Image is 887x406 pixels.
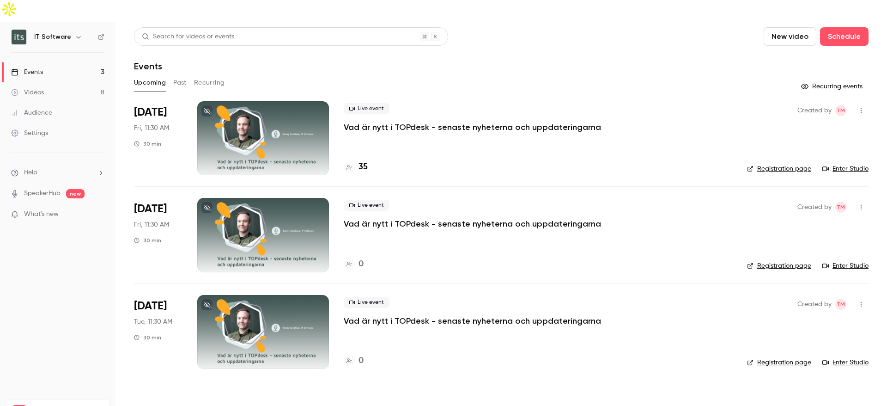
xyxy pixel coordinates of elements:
div: Dec 16 Tue, 11:30 AM (Europe/Stockholm) [134,295,182,369]
span: Created by [797,202,832,213]
div: Videos [11,88,44,97]
div: Oct 24 Fri, 11:30 AM (Europe/Stockholm) [134,198,182,272]
h1: Events [134,61,162,72]
span: TM [837,299,845,310]
span: Live event [344,200,389,211]
span: Help [24,168,37,178]
div: Events [11,68,43,77]
span: TM [837,105,845,116]
div: Search for videos or events [142,32,234,42]
a: Enter Studio [822,164,869,173]
div: Audience [11,108,52,117]
button: Past [173,75,187,90]
div: Aug 29 Fri, 11:30 AM (Europe/Stockholm) [134,101,182,175]
h4: 0 [358,258,364,271]
button: New video [764,27,816,46]
a: Registration page [747,261,811,271]
span: Tanya Masiyenka [835,202,846,213]
span: TM [837,202,845,213]
a: Vad är nytt i TOPdesk - senaste nyheterna och uppdateringarna [344,218,601,229]
span: Live event [344,297,389,308]
button: Upcoming [134,75,166,90]
h6: IT Software [34,32,71,42]
span: Created by [797,105,832,116]
span: Live event [344,103,389,114]
span: Created by [797,299,832,310]
img: IT Software [12,30,26,44]
a: 0 [344,258,364,271]
div: 30 min [134,140,161,148]
a: 35 [344,161,368,173]
span: Fri, 11:30 AM [134,220,169,229]
span: Tanya Masiyenka [835,299,846,310]
h4: 35 [358,161,368,173]
li: help-dropdown-opener [11,168,104,178]
a: Registration page [747,164,811,173]
span: Fri, 11:30 AM [134,123,169,133]
button: Schedule [820,27,869,46]
div: 30 min [134,237,161,244]
span: [DATE] [134,105,167,120]
a: Vad är nytt i TOPdesk - senaste nyheterna och uppdateringarna [344,315,601,326]
span: [DATE] [134,299,167,314]
button: Recurring [194,75,225,90]
span: Tue, 11:30 AM [134,317,172,326]
h4: 0 [358,355,364,367]
a: Enter Studio [822,261,869,271]
span: new [66,189,85,198]
div: Settings [11,129,48,138]
a: Vad är nytt i TOPdesk - senaste nyheterna och uppdateringarna [344,122,601,133]
span: Tanya Masiyenka [835,105,846,116]
a: Enter Studio [822,358,869,367]
a: SpeakerHub [24,189,61,198]
button: Recurring events [797,79,869,94]
span: [DATE] [134,202,167,216]
span: What's new [24,209,59,219]
a: 0 [344,355,364,367]
a: Registration page [747,358,811,367]
div: 30 min [134,334,161,341]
